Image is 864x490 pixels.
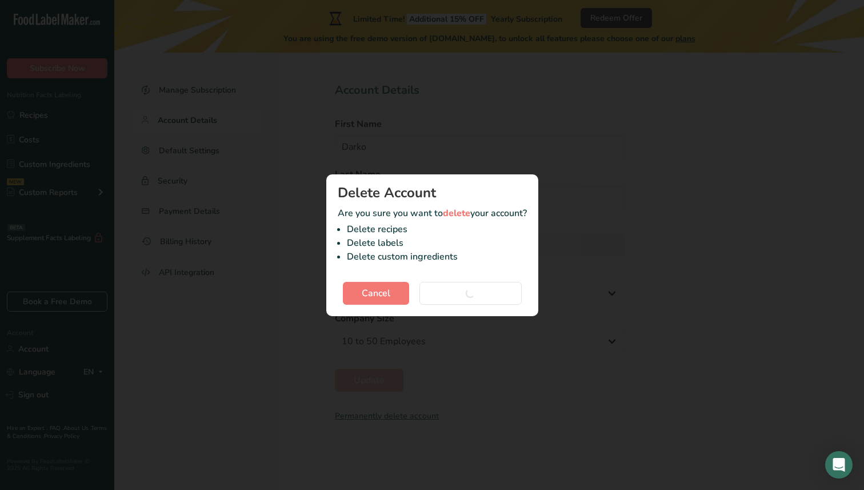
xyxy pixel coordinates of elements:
li: Delete recipes [347,222,527,236]
li: Delete labels [347,236,527,250]
button: Cancel [343,282,409,305]
li: Delete custom ingredients [347,250,527,264]
span: delete [443,207,470,220]
h1: Delete Account [338,186,527,200]
section: Are you sure you want to your account? [326,174,538,316]
div: Open Intercom Messenger [825,451,853,479]
span: Cancel [362,286,390,300]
